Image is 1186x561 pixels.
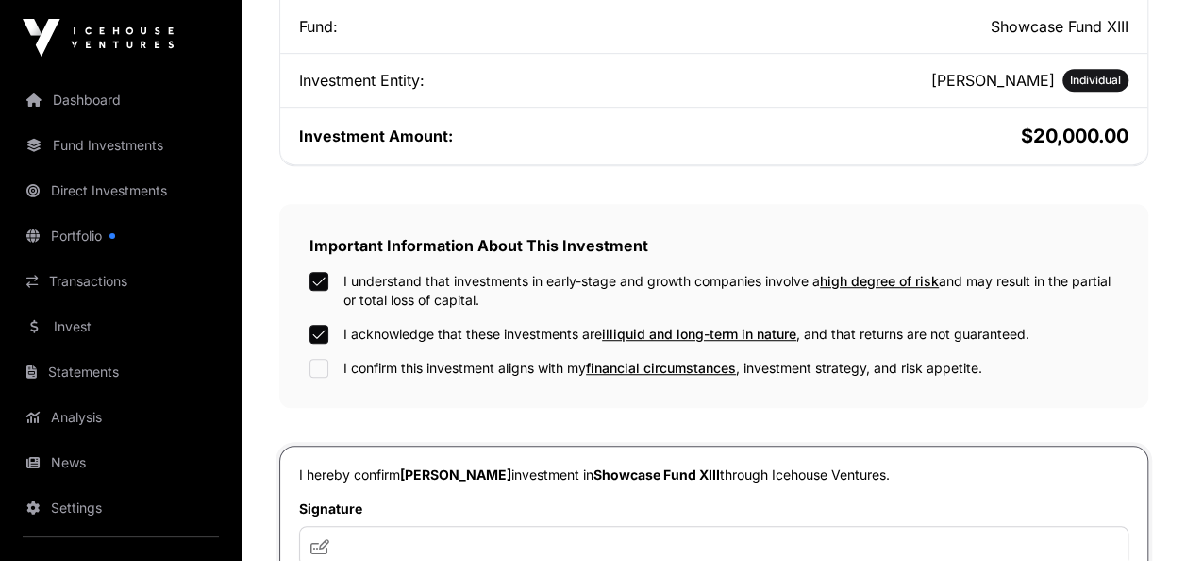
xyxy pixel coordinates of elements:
[15,215,226,257] a: Portfolio
[15,351,226,393] a: Statements
[718,123,1129,149] h2: $20,000.00
[718,15,1129,38] h2: Showcase Fund XIII
[15,487,226,529] a: Settings
[15,397,226,438] a: Analysis
[15,79,226,121] a: Dashboard
[820,273,939,289] span: high degree of risk
[299,500,1128,518] label: Signature
[931,69,1055,92] h2: [PERSON_NAME]
[15,170,226,212] a: Direct Investments
[23,19,174,57] img: Icehouse Ventures Logo
[602,326,796,342] span: illiquid and long-term in nature
[593,467,720,483] span: Showcase Fund XIII
[343,325,1029,344] label: I acknowledge that these investments are , and that returns are not guaranteed.
[299,69,710,92] div: Investment Entity:
[15,125,226,166] a: Fund Investments
[299,466,1128,484] p: I hereby confirm investment in through Icehouse Ventures.
[299,15,710,38] div: Fund:
[586,360,736,376] span: financial circumstances
[1070,73,1121,88] span: Individual
[400,467,511,483] span: [PERSON_NAME]
[343,359,982,378] label: I confirm this investment aligns with my , investment strategy, and risk appetite.
[15,261,226,302] a: Transactions
[15,442,226,484] a: News
[15,306,226,348] a: Invest
[309,234,1118,257] h2: Important Information About This Investment
[343,272,1118,310] label: I understand that investments in early-stage and growth companies involve a and may result in the...
[1092,470,1186,561] iframe: Chat Widget
[299,127,453,145] span: Investment Amount:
